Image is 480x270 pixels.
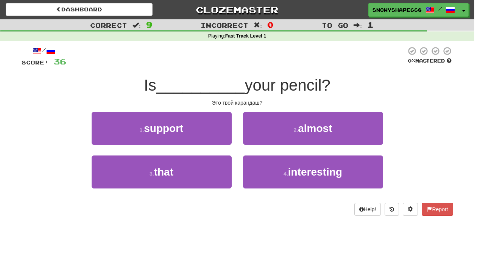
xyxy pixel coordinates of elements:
[92,155,232,188] button: 3.that
[53,57,66,66] span: 36
[298,122,332,134] span: almost
[140,127,144,133] small: 1 .
[254,22,262,28] span: :
[132,22,141,28] span: :
[288,166,342,178] span: interesting
[372,6,422,13] span: SnowyShape668
[92,112,232,145] button: 1.support
[284,171,288,177] small: 4 .
[385,203,399,216] button: Round history (alt+y)
[438,6,442,11] span: /
[368,3,459,17] a: SnowyShape668 /
[243,112,383,145] button: 2.almost
[6,3,153,16] a: Dashboard
[354,22,362,28] span: :
[201,21,248,29] span: Incorrect
[408,58,415,64] span: 0 %
[164,3,311,16] a: Clozemaster
[144,122,183,134] span: support
[267,20,274,29] span: 0
[245,76,330,94] span: your pencil?
[354,203,381,216] button: Help!
[294,127,298,133] small: 2 .
[154,166,173,178] span: that
[422,203,453,216] button: Report
[22,99,453,107] div: Это твой карандаш?
[367,20,374,29] span: 1
[406,58,453,64] div: Mastered
[156,76,245,94] span: __________
[243,155,383,188] button: 4.interesting
[322,21,348,29] span: To go
[144,76,156,94] span: Is
[90,21,127,29] span: Correct
[225,33,266,39] strong: Fast Track Level 1
[150,171,154,177] small: 3 .
[22,59,49,66] span: Score:
[22,46,66,56] div: /
[146,20,153,29] span: 9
